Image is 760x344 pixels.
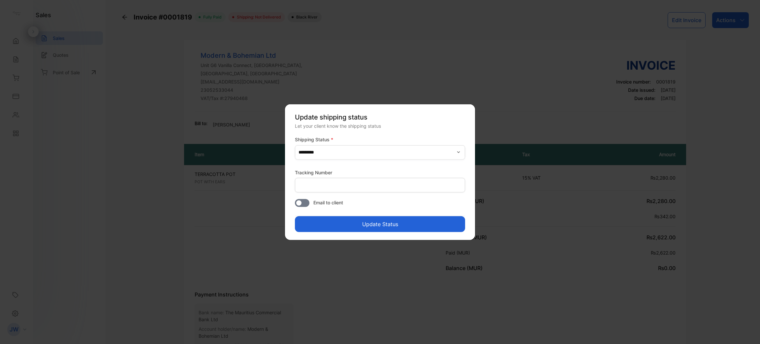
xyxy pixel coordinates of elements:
[295,112,465,122] p: Update shipping status
[295,136,465,143] label: Shipping Status
[295,122,465,129] div: Let your client know the shipping status
[295,169,332,176] label: Tracking Number
[313,199,343,206] span: Email to client
[295,216,465,232] button: Update Status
